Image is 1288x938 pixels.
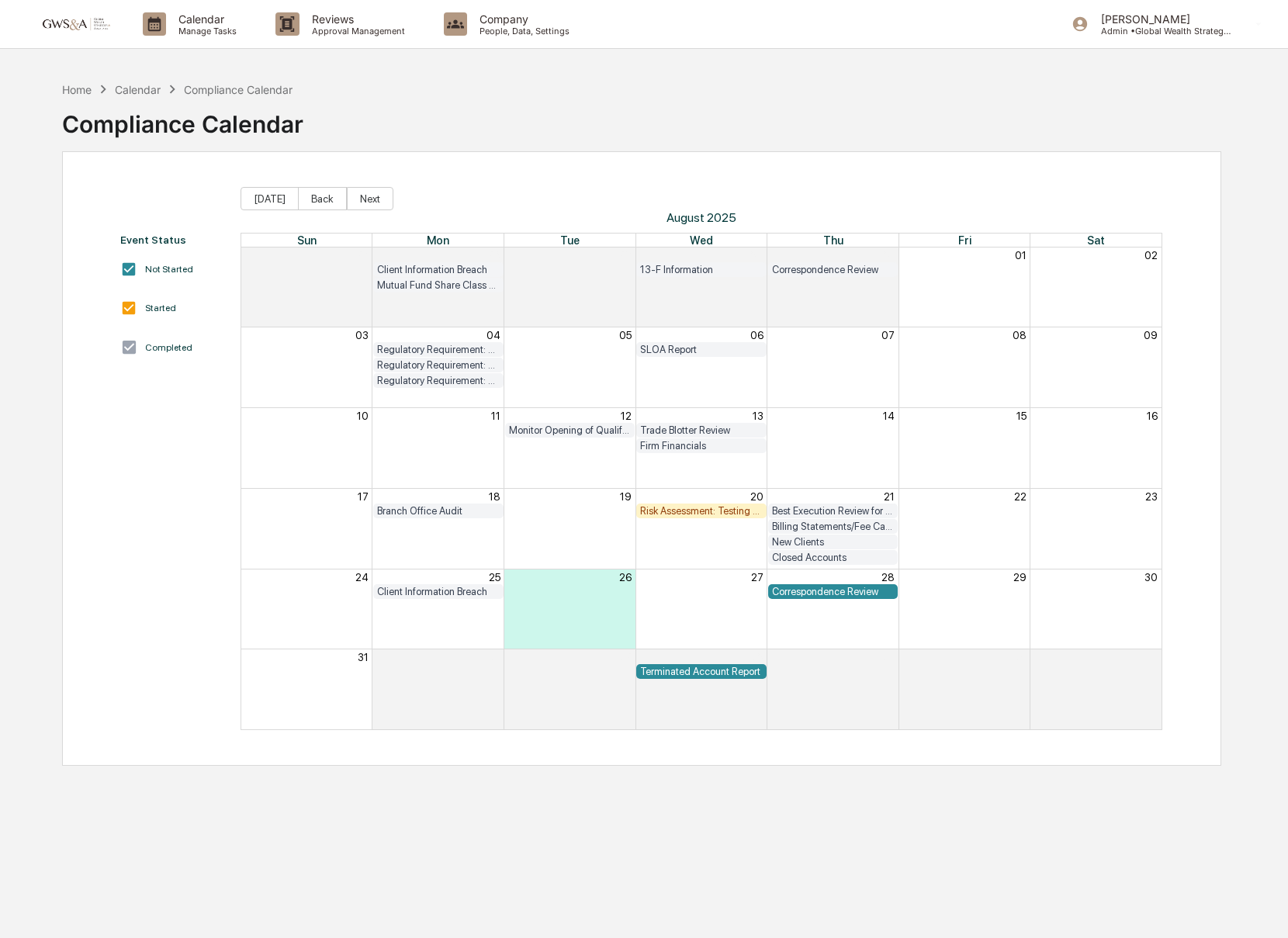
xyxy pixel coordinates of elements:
[1014,651,1027,663] button: 05
[884,490,895,503] button: 21
[772,536,894,548] div: New Clients
[560,234,580,247] span: Tue
[356,249,369,261] button: 27
[883,410,895,422] button: 14
[489,651,500,663] button: 01
[62,83,92,96] div: Home
[377,505,499,517] div: Branch Office Audit
[358,490,369,503] button: 17
[750,651,763,663] button: 03
[297,234,317,247] span: Sun
[1087,234,1105,247] span: Sat
[166,26,244,36] p: Manage Tasks
[640,264,762,275] div: 13-F Information
[1144,249,1158,261] button: 02
[1014,490,1027,503] button: 22
[377,264,499,275] div: Client Information Breach
[690,234,713,247] span: Wed
[166,12,244,26] p: Calendar
[772,521,894,532] div: Billing Statements/Fee Calculations Report
[489,490,500,503] button: 18
[1013,329,1027,341] button: 08
[823,234,843,247] span: Thu
[881,329,895,341] button: 07
[772,586,894,597] div: Correspondence Review
[1144,651,1158,663] button: 06
[1013,571,1027,583] button: 29
[355,571,369,583] button: 24
[486,329,500,341] button: 04
[618,651,632,663] button: 02
[958,234,971,247] span: Fri
[357,410,369,422] button: 10
[377,359,499,371] div: Regulatory Requirement: 13F Filings DUE
[347,187,393,210] button: Next
[487,249,500,261] button: 28
[1016,410,1027,422] button: 15
[1238,887,1280,929] iframe: Open customer support
[145,264,193,275] div: Not Started
[241,233,1162,730] div: Month View
[377,375,499,386] div: Regulatory Requirement: File Form N-PX (Annual 13F Filers only)
[355,329,369,341] button: 03
[619,571,632,583] button: 26
[120,234,224,246] div: Event Status
[1144,571,1158,583] button: 30
[621,410,632,422] button: 12
[620,490,632,503] button: 19
[618,249,632,261] button: 29
[881,651,895,663] button: 04
[640,440,762,452] div: Firm Financials
[427,234,449,247] span: Mon
[772,505,894,517] div: Best Execution Review for each Custodian
[377,279,499,291] div: Mutual Fund Share Class Review
[750,490,763,503] button: 20
[299,26,413,36] p: Approval Management
[1145,490,1158,503] button: 23
[509,424,631,436] div: Monitor Opening of Qualified Accounts
[753,410,763,422] button: 13
[640,424,762,436] div: Trade Blotter Review
[640,344,762,355] div: SLOA Report
[377,344,499,355] div: Regulatory Requirement: File Form N-PX (Annual 13F Filers only)FOr
[772,552,894,563] div: Closed Accounts
[467,26,577,36] p: People, Data, Settings
[1147,410,1158,422] button: 16
[241,187,299,210] button: [DATE]
[1015,249,1027,261] button: 01
[491,410,500,422] button: 11
[184,83,293,96] div: Compliance Calendar
[299,12,413,26] p: Reviews
[619,329,632,341] button: 05
[881,571,895,583] button: 28
[115,83,161,96] div: Calendar
[145,342,192,353] div: Completed
[772,264,894,275] div: Correspondence Review
[489,571,500,583] button: 25
[751,571,763,583] button: 27
[884,249,895,261] button: 31
[145,303,176,313] div: Started
[358,651,369,663] button: 31
[1089,12,1233,26] p: [PERSON_NAME]
[750,329,763,341] button: 06
[640,666,762,677] div: Terminated Account Report
[640,505,762,517] div: Risk Assessment: Testing of Compliance Program
[37,16,112,31] img: logo
[1089,26,1233,36] p: Admin • Global Wealth Strategies Associates
[298,187,347,210] button: Back
[750,249,763,261] button: 30
[241,210,1162,225] span: August 2025
[1144,329,1158,341] button: 09
[62,98,303,138] div: Compliance Calendar
[467,12,577,26] p: Company
[377,586,499,597] div: Client Information Breach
